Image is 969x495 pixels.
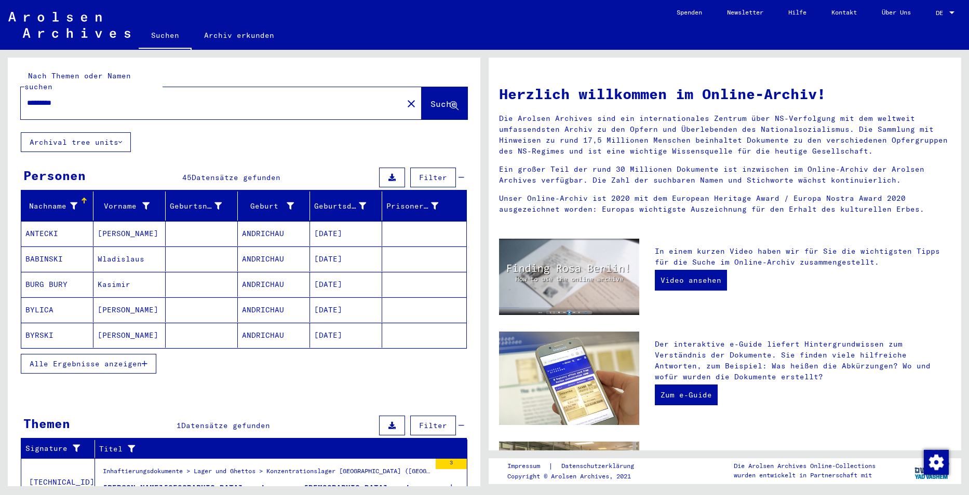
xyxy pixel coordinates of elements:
mat-header-cell: Nachname [21,191,93,221]
div: Nachname [25,198,93,214]
p: Der interaktive e-Guide liefert Hintergrundwissen zum Verständnis der Dokumente. Sie finden viele... [655,339,951,382]
p: wurden entwickelt in Partnerschaft mit [734,471,876,480]
span: Filter [419,421,447,430]
img: Zustimmung ändern [924,450,949,475]
mat-label: Nach Themen oder Namen suchen [24,71,131,91]
mat-cell: [DATE] [310,246,382,271]
button: Suche [422,87,467,119]
mat-cell: [DATE] [310,297,382,322]
a: Archiv erkunden [192,23,287,48]
mat-header-cell: Vorname [93,191,166,221]
mat-cell: [PERSON_NAME] [93,323,166,348]
p: In einem kurzen Video haben wir für Sie die wichtigsten Tipps für die Suche im Online-Archiv zusa... [655,246,951,268]
mat-header-cell: Prisoner # [382,191,466,221]
mat-header-cell: Geburt‏ [238,191,310,221]
mat-cell: ANDRICHAU [238,323,310,348]
div: Personen [23,166,86,185]
img: eguide.jpg [499,332,639,425]
button: Filter [410,168,456,187]
div: Geburtsdatum [314,201,366,212]
span: Datensätze gefunden [192,173,280,182]
p: Unser Online-Archiv ist 2020 mit dem European Heritage Award / Europa Nostra Award 2020 ausgezeic... [499,193,951,215]
div: Nachname [25,201,77,212]
img: yv_logo.png [912,458,951,484]
span: Alle Ergebnisse anzeigen [30,359,142,368]
span: Suche [430,99,456,109]
div: Geburtsname [170,198,237,214]
mat-cell: BURG BURY [21,272,93,297]
mat-cell: [DATE] [310,272,382,297]
div: Vorname [98,198,165,214]
div: Titel [99,444,441,455]
p: Ein großer Teil der rund 30 Millionen Dokumente ist inzwischen im Online-Archiv der Arolsen Archi... [499,164,951,186]
div: Prisoner # [386,198,454,214]
div: Themen [23,414,70,433]
div: Prisoner # [386,201,438,212]
a: Impressum [507,461,548,472]
mat-cell: BYRSKI [21,323,93,348]
a: Suchen [139,23,192,50]
img: Arolsen_neg.svg [8,12,130,38]
div: Vorname [98,201,150,212]
p: Zusätzlich zu Ihrer eigenen Recherche haben Sie die Möglichkeit, eine Anfrage an die Arolsen Arch... [655,449,951,492]
mat-cell: ANDRICHAU [238,221,310,246]
div: Signature [25,443,82,454]
div: Geburt‏ [242,198,309,214]
mat-cell: [PERSON_NAME] [93,221,166,246]
mat-cell: BYLICA [21,297,93,322]
mat-cell: [PERSON_NAME] [93,297,166,322]
button: Clear [401,93,422,114]
a: Video ansehen [655,270,727,291]
mat-header-cell: Geburtsdatum [310,191,382,221]
mat-cell: ANDRICHAU [238,272,310,297]
a: Zum e-Guide [655,384,718,405]
mat-cell: Kasimir [93,272,166,297]
p: Die Arolsen Archives Online-Collections [734,461,876,471]
mat-cell: ANTECKI [21,221,93,246]
button: Filter [410,416,456,435]
p: Die Arolsen Archives sind ein internationales Zentrum über NS-Verfolgung mit dem weltweit umfasse... [499,113,951,157]
div: Titel [99,441,454,457]
a: Datenschutzerklärung [553,461,647,472]
div: [PERSON_NAME][GEOGRAPHIC_DATA], geboren am [DEMOGRAPHIC_DATA], geboren in [GEOGRAPHIC_DATA] [103,483,430,493]
mat-cell: ANDRICHAU [238,246,310,271]
mat-icon: close [405,98,418,110]
mat-cell: [DATE] [310,323,382,348]
mat-cell: BABINSKI [21,246,93,271]
span: DE [936,9,947,17]
mat-header-cell: Geburtsname [166,191,238,221]
div: | [507,461,647,472]
div: Geburtsdatum [314,198,382,214]
span: Filter [419,173,447,182]
div: Signature [25,441,95,457]
div: Geburtsname [170,201,222,212]
h1: Herzlich willkommen im Online-Archiv! [499,83,951,105]
button: Archival tree units [21,132,131,152]
mat-cell: [DATE] [310,221,382,246]
p: Copyright © Arolsen Archives, 2021 [507,472,647,481]
span: 45 [182,173,192,182]
span: Datensätze gefunden [181,421,270,430]
div: Inhaftierungsdokumente > Lager und Ghettos > Konzentrationslager [GEOGRAPHIC_DATA] ([GEOGRAPHIC_D... [103,466,430,481]
span: 1 [177,421,181,430]
img: video.jpg [499,239,639,315]
mat-cell: ANDRICHAU [238,297,310,322]
mat-cell: Wladislaus [93,246,166,271]
div: Geburt‏ [242,201,294,212]
div: Zustimmung ändern [923,449,948,474]
button: Alle Ergebnisse anzeigen [21,354,156,374]
div: 3 [436,459,467,469]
